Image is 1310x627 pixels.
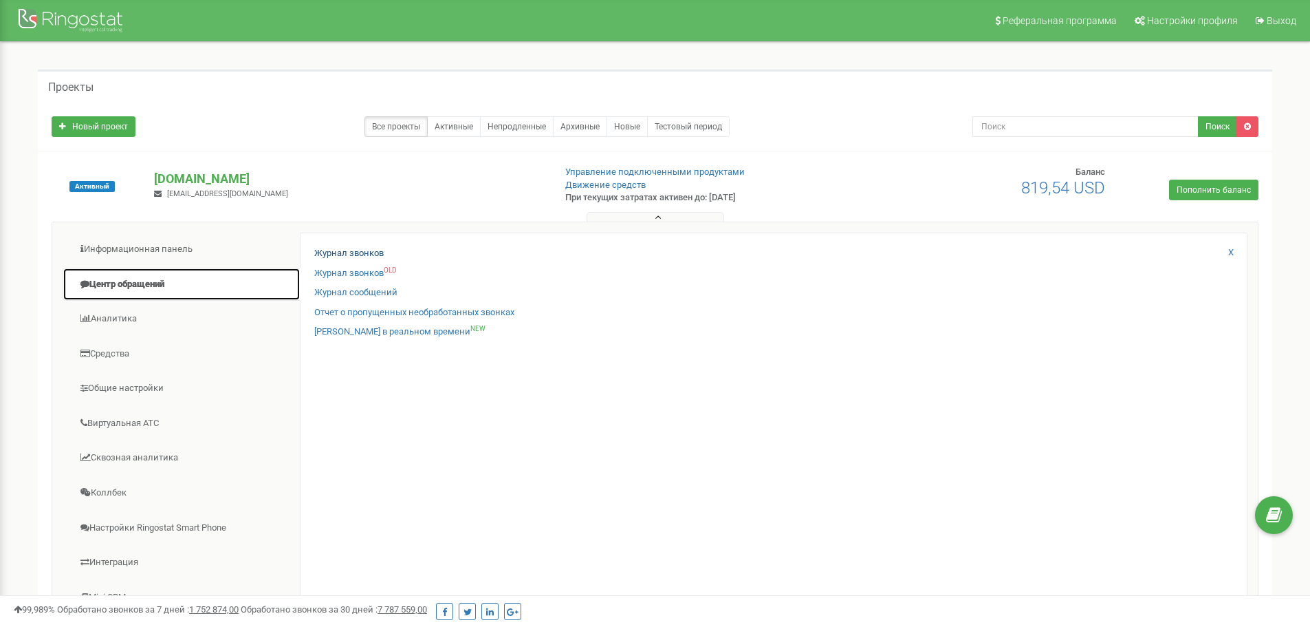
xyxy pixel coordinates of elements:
[1003,15,1117,26] span: Реферальная программа
[553,116,607,137] a: Архивные
[1198,116,1237,137] button: Поиск
[63,372,301,405] a: Общие настройки
[63,407,301,440] a: Виртуальная АТС
[189,604,239,615] u: 1 752 874,00
[167,189,288,198] span: [EMAIL_ADDRESS][DOMAIN_NAME]
[647,116,730,137] a: Тестовый период
[1076,167,1105,177] span: Баланс
[154,170,543,188] p: [DOMAIN_NAME]
[63,441,301,475] a: Сквозная аналитика
[480,116,554,137] a: Непродленные
[52,116,135,137] a: Новый проект
[314,286,397,299] a: Журнал сообщений
[63,337,301,371] a: Средства
[314,306,514,319] a: Отчет о пропущенных необработанных звонках
[63,233,301,266] a: Информационная панель
[57,604,239,615] span: Обработано звонков за 7 дней :
[1169,180,1258,200] a: Пополнить баланс
[384,266,396,274] sup: OLD
[314,247,384,260] a: Журнал звонков
[378,604,427,615] u: 7 787 559,00
[1228,246,1234,259] a: X
[565,191,851,204] p: При текущих затратах активен до: [DATE]
[14,604,55,615] span: 99,989%
[1147,15,1238,26] span: Настройки профиля
[69,181,115,192] span: Активный
[565,167,745,177] a: Управление подключенными продуктами
[63,476,301,510] a: Коллбек
[607,116,648,137] a: Новые
[427,116,481,137] a: Активные
[1267,15,1296,26] span: Выход
[470,325,485,332] sup: NEW
[314,326,485,339] a: [PERSON_NAME] в реальном времениNEW
[364,116,428,137] a: Все проекты
[48,81,94,94] h5: Проекты
[63,268,301,301] a: Центр обращений
[314,267,396,280] a: Журнал звонковOLD
[1021,178,1105,198] span: 819,54 USD
[63,546,301,580] a: Интеграция
[565,180,646,190] a: Движение средств
[63,581,301,615] a: Mini CRM
[972,116,1199,137] input: Поиск
[241,604,427,615] span: Обработано звонков за 30 дней :
[63,302,301,336] a: Аналитика
[63,511,301,545] a: Настройки Ringostat Smart Phone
